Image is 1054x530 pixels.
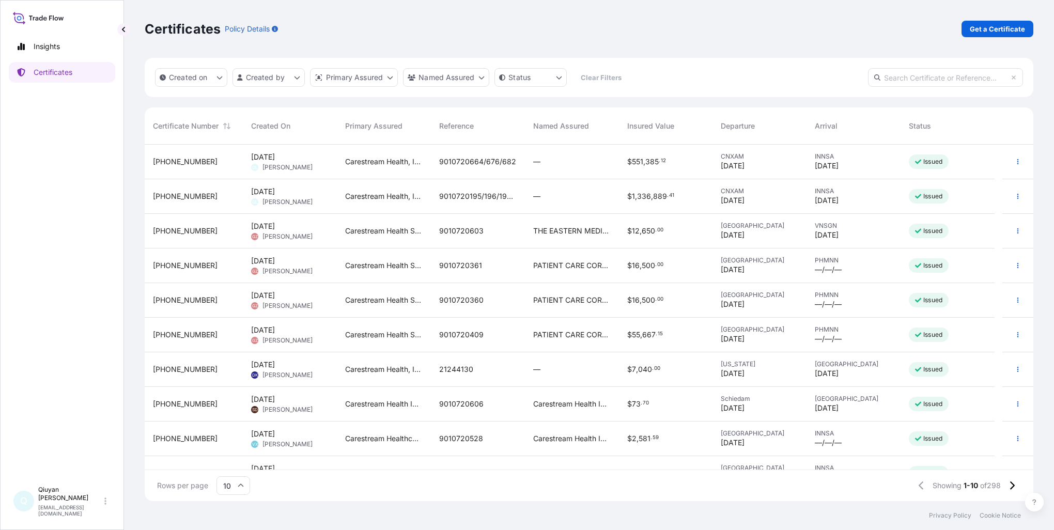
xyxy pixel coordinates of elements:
span: 59 [653,436,659,440]
span: PATIENT CARE CORPORATION [533,260,611,271]
span: 9010720195/196/197/234/235/283 [439,191,517,201]
span: 500 [642,262,655,269]
p: Primary Assured [326,72,383,83]
span: VX [252,439,258,449]
span: 15 [658,332,663,336]
span: — [533,191,540,201]
span: —/—/— [815,438,842,448]
span: SD [252,404,258,415]
span: [DATE] [721,195,745,206]
p: Certificates [34,67,72,77]
span: [DATE] [721,403,745,413]
span: , [641,470,643,477]
span: $ [627,470,632,477]
button: certificateStatus Filter options [494,68,567,87]
span: 00 [657,228,663,232]
p: Cookie Notice [980,511,1021,520]
span: $ [627,262,632,269]
span: [DATE] [721,334,745,344]
span: THE EASTERN MEDICAL EQUIPMENT COMPANY LIMITED. [533,226,611,236]
span: 16 [632,297,640,304]
span: Carestream Health India Private Limited [533,433,611,444]
span: [DATE] [251,152,275,162]
span: [DATE] [251,429,275,439]
p: Issued [923,434,942,443]
span: Q [20,496,27,506]
span: [DATE] [721,264,745,275]
span: GZ [252,335,258,346]
span: Carestream Health, Inc. [345,364,423,375]
span: PATIENT CARE CORPORATION [533,295,611,305]
span: . [655,298,657,301]
span: , [651,193,653,200]
span: . [641,401,642,405]
a: Get a Certificate [962,21,1033,37]
span: PATIENT CARE CORPORATION [533,330,611,340]
span: 667 [642,331,656,338]
p: Issued [923,296,942,304]
span: , [640,297,642,304]
span: [DATE] [815,368,839,379]
span: PHMNN [815,325,892,334]
span: $ [627,366,632,373]
span: INNSA [815,187,892,195]
span: . [655,263,657,267]
span: $ [627,435,632,442]
p: Clear Filters [581,72,622,83]
span: 12 [661,159,666,163]
span: 56 [632,470,641,477]
span: , [640,331,642,338]
span: Insured Value [627,121,674,131]
span: [DATE] [815,195,839,206]
span: [GEOGRAPHIC_DATA] [721,222,798,230]
span: [PHONE_NUMBER] [153,157,218,167]
p: Issued [923,192,942,200]
span: 336 [637,193,651,200]
p: Qiuyan [PERSON_NAME] [38,486,102,502]
span: 581 [639,435,650,442]
span: [DATE] [815,403,839,413]
span: GZ [252,266,258,276]
span: 16 [632,262,640,269]
button: cargoOwner Filter options [403,68,489,87]
span: VNSGN [815,222,892,230]
span: Carestream Health Singapore Pte. Ltd. [345,260,423,271]
span: [PERSON_NAME] [262,406,313,414]
span: $ [627,297,632,304]
span: [GEOGRAPHIC_DATA] [721,291,798,299]
span: [PERSON_NAME] [262,198,313,206]
p: [EMAIL_ADDRESS][DOMAIN_NAME] [38,504,102,517]
span: CNXAM [721,187,798,195]
p: Policy Details [225,24,270,34]
span: , [643,158,645,165]
a: Privacy Policy [929,511,971,520]
span: 00 [657,298,663,301]
span: —/—/— [815,299,842,309]
span: Named Assured [533,121,589,131]
span: 9010720600 [439,468,484,478]
p: Issued [923,331,942,339]
span: Created On [251,121,290,131]
span: [DATE] [721,438,745,448]
span: [PHONE_NUMBER] [153,399,218,409]
span: [DATE] [251,186,275,197]
span: $ [627,400,632,408]
span: Carestream Health India Private Limited [533,468,611,478]
span: [DATE] [251,221,275,231]
a: Certificates [9,62,115,83]
span: [PERSON_NAME] [262,267,313,275]
p: Issued [923,469,942,477]
span: [PERSON_NAME] [262,302,313,310]
p: Created on [169,72,208,83]
span: CNXAM [721,152,798,161]
span: Showing [933,480,962,491]
span: $ [627,158,632,165]
span: 551 [632,158,643,165]
span: [PERSON_NAME] [262,163,313,172]
span: —/—/— [815,264,842,275]
span: . [652,367,654,370]
span: [PHONE_NUMBER] [153,364,218,375]
span: [PHONE_NUMBER] [153,295,218,305]
span: [PHONE_NUMBER] [153,191,218,201]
